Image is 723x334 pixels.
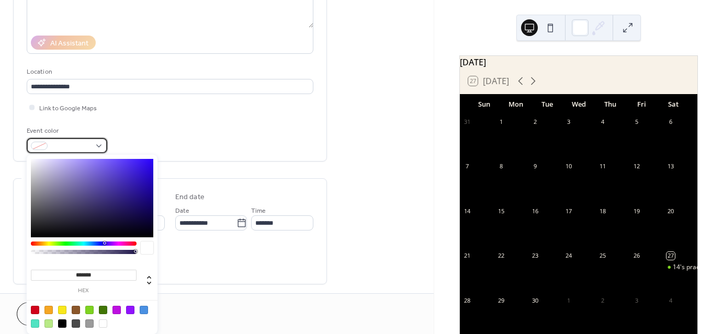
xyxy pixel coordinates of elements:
[666,207,674,215] div: 20
[599,163,607,170] div: 11
[99,306,107,314] div: #417505
[39,103,97,114] span: Link to Google Maps
[497,252,505,260] div: 22
[632,118,640,126] div: 5
[632,252,640,260] div: 26
[532,94,563,115] div: Tue
[463,207,471,215] div: 14
[531,252,539,260] div: 23
[126,306,134,314] div: #9013FE
[565,207,573,215] div: 17
[594,94,626,115] div: Thu
[31,288,137,294] label: hex
[599,207,607,215] div: 18
[497,296,505,304] div: 29
[85,306,94,314] div: #7ED321
[463,252,471,260] div: 21
[72,306,80,314] div: #8B572A
[563,94,594,115] div: Wed
[58,319,66,328] div: #000000
[468,94,500,115] div: Sun
[565,296,573,304] div: 1
[666,252,674,260] div: 27
[460,56,697,68] div: [DATE]
[27,66,311,77] div: Location
[27,125,105,136] div: Event color
[72,319,80,328] div: #4A4A4A
[251,205,266,216] span: Time
[531,118,539,126] div: 2
[175,192,205,203] div: End date
[663,263,697,272] div: 14's practice
[599,118,607,126] div: 4
[140,306,148,314] div: #4A90E2
[85,319,94,328] div: #9B9B9B
[175,205,189,216] span: Date
[565,252,573,260] div: 24
[31,319,39,328] div: #50E3C2
[599,296,607,304] div: 2
[666,118,674,126] div: 6
[531,207,539,215] div: 16
[658,94,689,115] div: Sat
[531,163,539,170] div: 9
[531,296,539,304] div: 30
[463,163,471,170] div: 7
[31,306,39,314] div: #D0021B
[565,163,573,170] div: 10
[497,207,505,215] div: 15
[17,302,81,326] button: Cancel
[463,296,471,304] div: 28
[497,118,505,126] div: 1
[666,163,674,170] div: 13
[599,252,607,260] div: 25
[565,118,573,126] div: 3
[666,296,674,304] div: 4
[500,94,531,115] div: Mon
[44,319,53,328] div: #B8E986
[632,163,640,170] div: 12
[673,263,710,272] div: 14's practice
[632,207,640,215] div: 19
[632,296,640,304] div: 3
[44,306,53,314] div: #F5A623
[463,118,471,126] div: 31
[58,306,66,314] div: #F8E71C
[112,306,121,314] div: #BD10E0
[626,94,657,115] div: Fri
[99,319,107,328] div: #FFFFFF
[497,163,505,170] div: 8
